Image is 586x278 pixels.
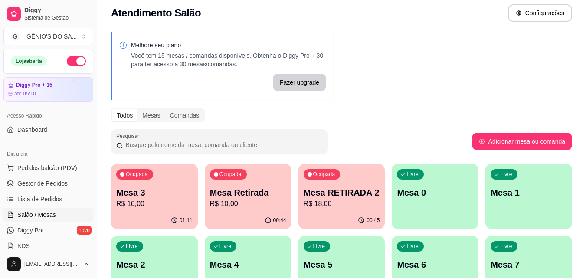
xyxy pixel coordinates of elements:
div: Loja aberta [11,56,47,66]
p: R$ 18,00 [304,199,380,209]
p: Mesa 4 [210,258,286,271]
article: Diggy Pro + 15 [16,82,52,88]
span: [EMAIL_ADDRESS][DOMAIN_NAME] [24,261,79,268]
label: Pesquisar [116,132,142,140]
button: LivreMesa 0 [392,164,478,229]
p: Livre [126,243,138,250]
span: G [11,32,20,41]
button: Select a team [3,28,93,45]
p: Livre [500,171,512,178]
article: até 05/10 [14,90,36,97]
div: Todos [112,109,137,121]
p: Mesa 2 [116,258,193,271]
p: Ocupada [219,171,242,178]
p: Livre [500,243,512,250]
a: Dashboard [3,123,93,137]
p: Livre [313,243,325,250]
p: Mesa 3 [116,186,193,199]
a: Gestor de Pedidos [3,177,93,190]
a: KDS [3,239,93,253]
a: Lista de Pedidos [3,192,93,206]
p: Ocupada [126,171,148,178]
span: Diggy Bot [17,226,44,235]
a: DiggySistema de Gestão [3,3,93,24]
p: Livre [219,243,232,250]
p: 00:45 [367,217,380,224]
p: Mesa Retirada [210,186,286,199]
input: Pesquisar [123,141,323,149]
p: Mesa 1 [491,186,567,199]
span: Pedidos balcão (PDV) [17,164,77,172]
button: [EMAIL_ADDRESS][DOMAIN_NAME] [3,254,93,275]
button: Fazer upgrade [273,74,326,91]
span: KDS [17,242,30,250]
p: Mesa 0 [397,186,473,199]
p: Livre [406,171,419,178]
button: Adicionar mesa ou comanda [472,133,572,150]
button: LivreMesa 1 [485,164,572,229]
p: R$ 16,00 [116,199,193,209]
div: Acesso Rápido [3,109,93,123]
div: GÊNIO'S DO SA ... [26,32,77,41]
a: Salão / Mesas [3,208,93,222]
span: Sistema de Gestão [24,14,90,21]
p: R$ 10,00 [210,199,286,209]
p: Livre [406,243,419,250]
button: OcupadaMesa RETIRADA 2R$ 18,0000:45 [298,164,385,229]
button: Configurações [508,4,572,22]
button: OcupadaMesa 3R$ 16,0001:11 [111,164,198,229]
p: Mesa 5 [304,258,380,271]
div: Comandas [165,109,204,121]
p: Melhore seu plano [131,41,326,49]
a: Diggy Botnovo [3,223,93,237]
button: Pedidos balcão (PDV) [3,161,93,175]
p: Mesa 6 [397,258,473,271]
span: Lista de Pedidos [17,195,62,203]
button: OcupadaMesa RetiradaR$ 10,0000:44 [205,164,291,229]
span: Salão / Mesas [17,210,56,219]
p: Mesa 7 [491,258,567,271]
p: 01:11 [180,217,193,224]
div: Mesas [137,109,165,121]
p: Ocupada [313,171,335,178]
h2: Atendimento Salão [111,6,201,20]
a: Diggy Pro + 15até 05/10 [3,77,93,102]
div: Dia a dia [3,147,93,161]
p: 00:44 [273,217,286,224]
span: Dashboard [17,125,47,134]
button: Alterar Status [67,56,86,66]
span: Gestor de Pedidos [17,179,68,188]
p: Mesa RETIRADA 2 [304,186,380,199]
p: Você tem 15 mesas / comandas disponíveis. Obtenha o Diggy Pro + 30 para ter acesso a 30 mesas/com... [131,51,326,69]
span: Diggy [24,7,90,14]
